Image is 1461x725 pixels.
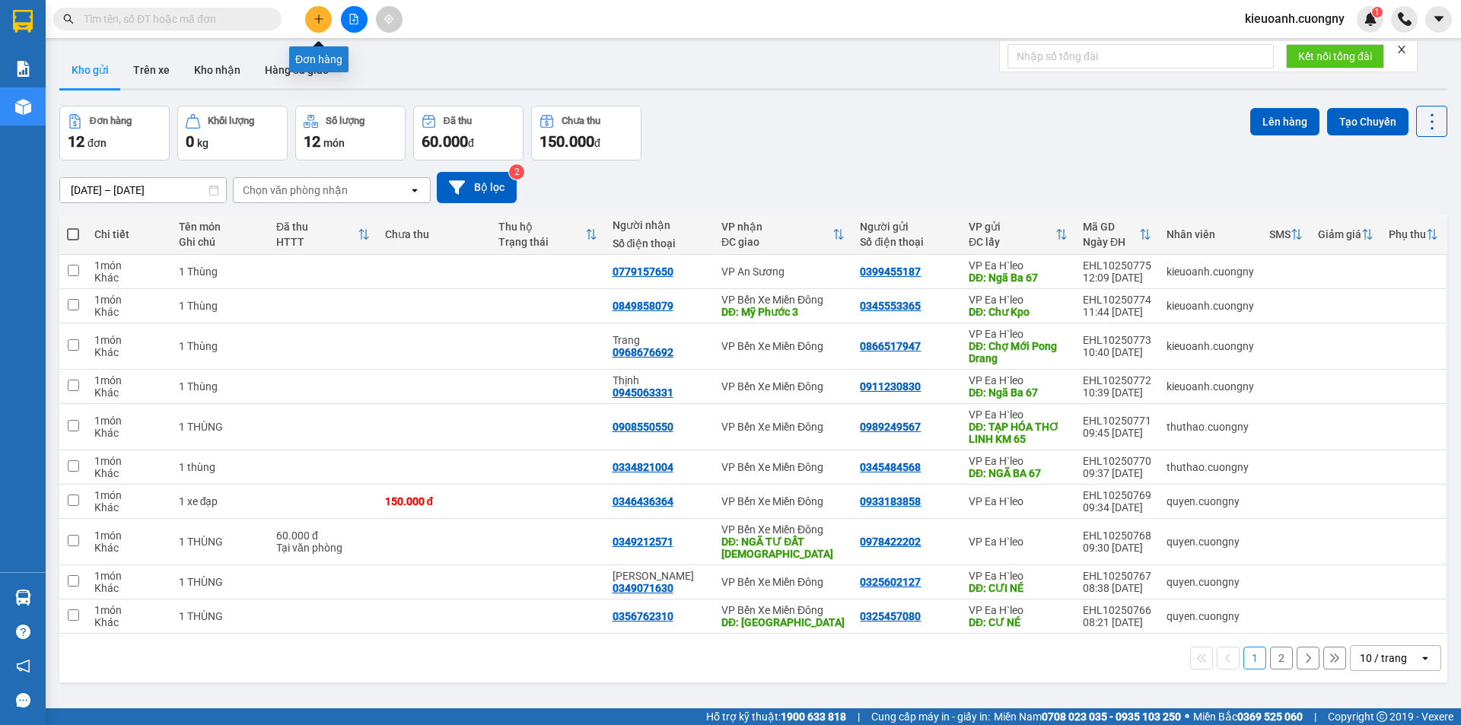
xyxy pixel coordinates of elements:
div: 1 THÙNG [179,421,261,433]
div: 09:34 [DATE] [1083,501,1151,514]
div: DĐ: NGÃ BA 67 [969,467,1068,479]
div: 0849858079 [613,300,673,312]
div: DĐ: Mỹ Phước 3 [721,306,845,318]
div: VP Bến Xe Miền Đông [721,294,845,306]
sup: 1 [1372,7,1383,17]
span: | [1314,708,1316,725]
div: EHL10250775 [1083,259,1151,272]
div: 1 món [94,455,164,467]
div: 1 Thùng [179,266,261,278]
span: 60.000 [422,132,468,151]
span: search [63,14,74,24]
div: 09:30 [DATE] [1083,542,1151,554]
div: 10:39 [DATE] [1083,386,1151,399]
span: Kết nối tổng đài [1298,48,1372,65]
div: 1 món [94,374,164,386]
div: DĐ: Chợ Mới Pong Drang [969,340,1068,364]
th: Toggle SortBy [1262,215,1310,255]
button: Số lượng12món [295,106,406,161]
div: 12:09 [DATE] [1083,272,1151,284]
div: 08:38 [DATE] [1083,582,1151,594]
div: Tại văn phòng [276,542,369,554]
th: Toggle SortBy [1075,215,1159,255]
div: 0346436364 [613,495,673,507]
div: VP Bến Xe Miền Đông [721,340,845,352]
div: EHL10250773 [1083,334,1151,346]
div: 10 / trang [1360,650,1407,666]
span: kg [197,137,208,149]
div: 1 món [94,604,164,616]
div: kieuoanh.cuongny [1167,380,1254,393]
span: đ [468,137,474,149]
input: Tìm tên, số ĐT hoặc mã đơn [84,11,263,27]
span: message [16,693,30,708]
div: 1 thùng [179,461,261,473]
span: caret-down [1432,12,1446,26]
div: ĐC lấy [969,236,1055,248]
span: file-add [349,14,359,24]
div: VP Ea H`leo [969,570,1068,582]
div: Khác [94,616,164,628]
span: 12 [304,132,320,151]
div: VP Bến Xe Miền Đông [721,421,845,433]
div: VP Ea H`leo [969,455,1068,467]
div: 0334821004 [613,461,673,473]
div: Ghi chú [179,236,261,248]
div: thuthao.cuongny [1167,461,1254,473]
div: 0325602127 [860,576,921,588]
img: warehouse-icon [15,590,31,606]
span: Hỗ trợ kỹ thuật: [706,708,846,725]
img: solution-icon [15,61,31,77]
div: EHL10250772 [1083,374,1151,386]
div: VP Ea H`leo [969,294,1068,306]
button: Trên xe [121,52,182,88]
div: 0978422202 [860,536,921,548]
button: Hàng đã giao [253,52,341,88]
span: Cung cấp máy in - giấy in: [871,708,990,725]
button: Kho gửi [59,52,121,88]
div: Khác [94,306,164,318]
sup: 2 [509,164,524,180]
div: 0866517947 [860,340,921,352]
span: Miền Bắc [1193,708,1303,725]
img: phone-icon [1398,12,1412,26]
div: Nhân viên [1167,228,1254,240]
div: Đã thu [276,221,357,233]
div: 1 THÙNG [179,610,261,622]
th: Toggle SortBy [1310,215,1381,255]
button: 1 [1243,647,1266,669]
div: Khác [94,467,164,479]
div: DĐ: Ngã Ba 67 [969,386,1068,399]
div: EHL10250767 [1083,570,1151,582]
div: 1 món [94,415,164,427]
div: DĐ: NGÃ TƯ ĐẤT THÁNH [721,536,845,560]
div: quyen.cuongny [1167,495,1254,507]
div: 1 món [94,570,164,582]
div: VP An Sương [721,266,845,278]
div: Người gửi [860,221,953,233]
div: kieuoanh.cuongny [1167,300,1254,312]
span: close [1396,44,1407,55]
div: 1 xe đạp [179,495,261,507]
div: 1 Thùng [179,340,261,352]
div: VP Bến Xe Miền Đông [721,461,845,473]
div: Khác [94,386,164,399]
div: 1 món [94,529,164,542]
th: Toggle SortBy [961,215,1075,255]
div: VP Ea H`leo [969,536,1068,548]
button: Đơn hàng12đơn [59,106,170,161]
strong: 0369 525 060 [1237,711,1303,723]
div: 150.000 đ [385,495,483,507]
div: 0989249567 [860,421,921,433]
div: VP Bến Xe Miền Đông [721,523,845,536]
div: Chưa thu [562,116,600,126]
th: Toggle SortBy [269,215,377,255]
div: quyen.cuongny [1167,536,1254,548]
div: 1 món [94,489,164,501]
div: VP Bến Xe Miền Đông [721,604,845,616]
div: Phụ thu [1389,228,1426,240]
div: 0399455187 [860,266,921,278]
div: Khác [94,501,164,514]
span: đ [594,137,600,149]
div: Khác [94,346,164,358]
